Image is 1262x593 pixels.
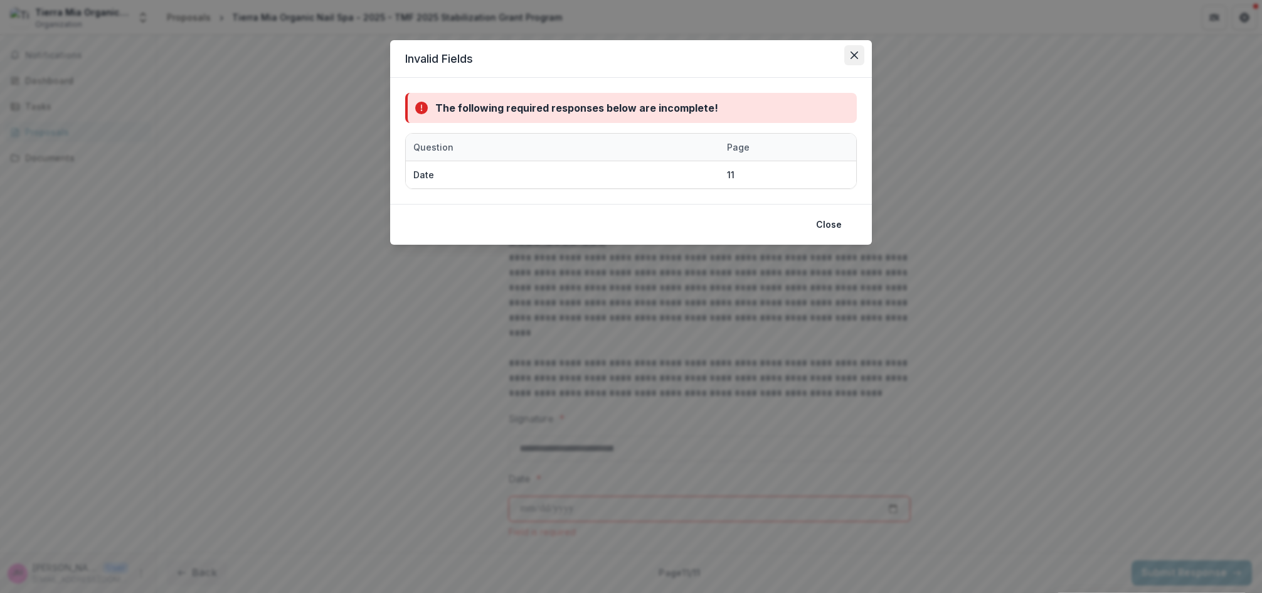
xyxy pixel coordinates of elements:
[406,134,719,161] div: Question
[406,141,461,154] div: Question
[844,45,864,65] button: Close
[719,134,782,161] div: Page
[390,40,872,78] header: Invalid Fields
[413,168,434,181] div: Date
[719,141,757,154] div: Page
[727,168,734,181] div: 11
[809,215,849,235] button: Close
[435,100,718,115] div: The following required responses below are incomplete!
